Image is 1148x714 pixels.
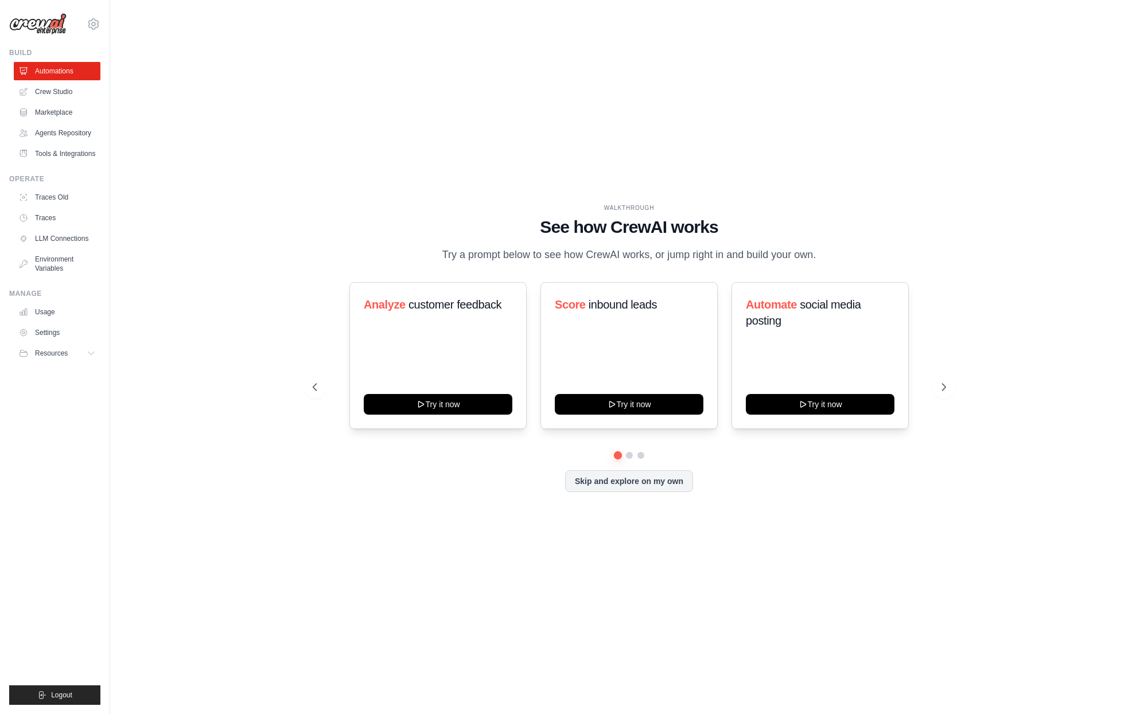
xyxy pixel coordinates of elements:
div: WALKTHROUGH [313,204,946,212]
span: inbound leads [589,298,657,311]
a: Traces [14,209,100,227]
button: Skip and explore on my own [565,470,693,492]
span: Automate [746,298,797,311]
span: Analyze [364,298,406,311]
a: Tools & Integrations [14,145,100,163]
button: Logout [9,685,100,705]
button: Try it now [364,394,512,415]
div: Manage [9,289,100,298]
button: Resources [14,344,100,362]
span: Score [555,298,586,311]
span: Resources [35,349,68,358]
a: Settings [14,323,100,342]
span: customer feedback [408,298,501,311]
a: Automations [14,62,100,80]
button: Try it now [555,394,703,415]
a: Usage [14,303,100,321]
a: Agents Repository [14,124,100,142]
span: social media posting [746,298,861,327]
div: Build [9,48,100,57]
div: Operate [9,174,100,184]
button: Try it now [746,394,894,415]
a: Traces Old [14,188,100,206]
iframe: Chat Widget [1091,659,1148,714]
img: Logo [9,13,67,35]
span: Logout [51,690,72,700]
a: Marketplace [14,103,100,122]
p: Try a prompt below to see how CrewAI works, or jump right in and build your own. [437,247,822,263]
h1: See how CrewAI works [313,217,946,237]
a: Crew Studio [14,83,100,101]
a: Environment Variables [14,250,100,278]
a: LLM Connections [14,229,100,248]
